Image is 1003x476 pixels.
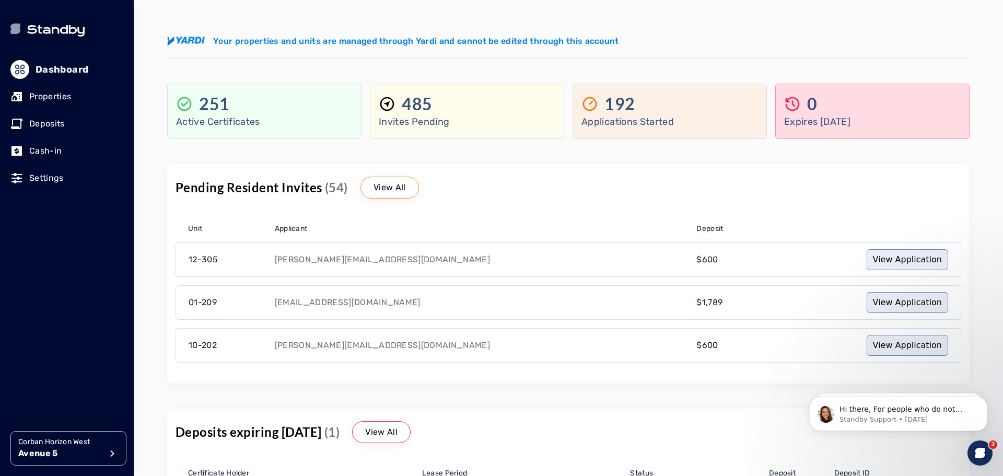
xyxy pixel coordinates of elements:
[189,339,217,352] p: 10-202
[10,112,123,135] a: Deposits
[696,339,718,352] p: $600
[989,440,997,449] span: 2
[213,35,619,48] p: Your properties and units are managed through Yardi and cannot be edited through this account
[275,224,308,234] span: Applicant
[696,224,723,234] span: Deposit
[29,145,62,157] p: Cash-in
[10,58,123,81] a: Dashboard
[784,114,961,129] p: Expires [DATE]
[10,167,123,190] a: Settings
[807,94,818,114] p: 0
[10,431,126,466] button: Corban Horizon WestAvenue 5
[188,224,202,234] span: Unit
[176,179,348,196] p: Pending Resident Invites
[29,118,65,130] p: Deposits
[29,172,64,184] p: Settings
[167,37,205,46] img: yardi
[967,440,993,466] iframe: Intercom live chat
[374,181,406,194] p: View All
[696,253,718,266] p: $600
[867,249,948,270] a: View Application
[365,426,398,438] p: View All
[189,296,217,309] p: 01-209
[275,341,490,350] p: [PERSON_NAME][EMAIL_ADDRESS][DOMAIN_NAME]
[352,421,411,443] a: View All
[36,62,88,77] p: Dashboard
[176,114,353,129] p: Active Certificates
[29,90,71,103] p: Properties
[867,335,948,356] a: View Application
[360,177,419,199] a: View All
[696,296,722,309] p: $1,789
[604,94,635,114] p: 192
[18,437,102,447] p: Corban Horizon West
[10,85,123,108] a: Properties
[794,375,1003,448] iframe: Intercom notifications message
[402,94,433,114] p: 485
[275,256,490,264] p: [PERSON_NAME][EMAIL_ADDRESS][DOMAIN_NAME]
[10,140,123,162] a: Cash-in
[379,114,555,129] p: Invites Pending
[275,298,421,307] p: [EMAIL_ADDRESS][DOMAIN_NAME]
[18,447,102,460] p: Avenue 5
[581,114,758,129] p: Applications Started
[867,292,948,313] a: View Application
[176,424,340,440] p: Deposits expiring [DATE]
[189,253,218,266] p: 12-305
[325,180,348,195] span: (54)
[199,94,230,114] p: 251
[324,424,340,439] span: (1)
